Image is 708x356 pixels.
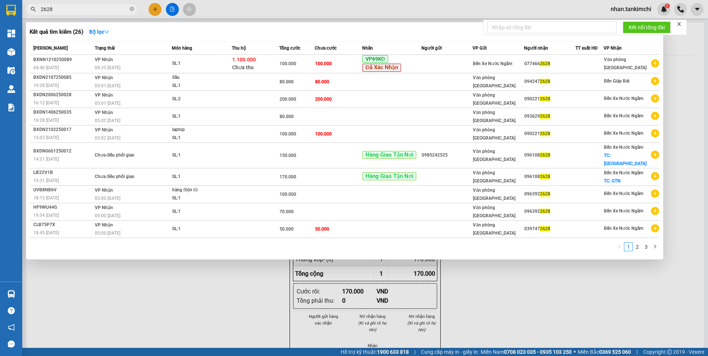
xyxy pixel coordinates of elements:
[95,196,120,201] span: 05:00 [DATE]
[279,46,300,51] span: Tổng cước
[651,77,659,85] span: plus-circle
[651,189,659,198] span: plus-circle
[33,126,93,134] div: BXDN2102250017
[651,59,659,67] span: plus-circle
[172,225,228,233] div: SL: 1
[33,213,59,218] span: 19:54 [DATE]
[33,169,93,177] div: LIE22V1B
[172,208,228,216] div: SL: 1
[172,60,228,68] div: SL: 1
[604,178,621,184] span: TC: GTN
[104,29,109,34] span: down
[7,30,15,37] img: dashboard-icon
[95,75,113,80] span: VP Nhận
[7,48,15,56] img: warehouse-icon
[77,43,146,59] div: Nhận: VP [GEOGRAPHIC_DATA]
[362,46,373,51] span: Nhãn
[473,110,515,123] span: Văn phòng [GEOGRAPHIC_DATA]
[604,191,643,196] span: Bến Xe Nước Ngầm
[95,127,113,132] span: VP Nhận
[651,207,659,215] span: plus-circle
[95,110,113,115] span: VP Nhận
[280,131,296,137] span: 100.000
[624,242,633,251] li: 1
[33,135,59,140] span: 15:03 [DATE]
[524,112,575,120] div: 093629
[540,226,550,231] span: 2628
[33,195,59,201] span: 18:15 [DATE]
[363,151,416,159] span: Hàng Giao Tận Nơi
[83,26,115,38] button: Bộ lọcdown
[172,112,228,121] div: SL: 1
[540,131,550,136] span: 2628
[89,29,109,35] strong: Bộ lọc
[130,6,134,13] span: close-circle
[172,82,228,90] div: SL: 1
[651,224,659,232] span: plus-circle
[33,230,59,235] span: 18:45 [DATE]
[33,100,59,105] span: 16:12 [DATE]
[6,5,16,16] img: logo-vxr
[624,243,632,251] a: 1
[280,226,294,232] span: 50.000
[540,61,550,66] span: 2628
[540,191,550,197] span: 2628
[524,46,548,51] span: Người nhận
[524,225,575,233] div: 039747
[280,174,296,179] span: 170.000
[524,208,575,215] div: 096392
[33,157,59,162] span: 14:21 [DATE]
[651,242,659,251] button: right
[473,205,515,218] span: Văn phòng [GEOGRAPHIC_DATA]
[33,65,59,70] span: 04:40 [DATE]
[604,170,643,175] span: Bến Xe Nước Ngầm
[487,21,617,33] input: Nhập số tổng đài
[617,244,622,249] span: left
[95,173,150,181] div: Chưa điều phối giao
[524,173,575,181] div: 096108
[95,101,120,106] span: 05:01 [DATE]
[677,21,682,27] span: close
[172,186,228,194] div: hàng điện tử
[7,290,15,298] img: warehouse-icon
[95,151,150,159] div: Chưa điều phối giao
[95,93,113,98] span: VP Nhận
[8,324,15,331] span: notification
[604,131,643,136] span: Bến Xe Nước Ngầm
[95,83,120,88] span: 05:01 [DATE]
[130,7,134,11] span: close-circle
[33,91,93,99] div: BXDN2006250028
[604,46,622,51] span: VP Nhận
[95,222,113,228] span: VP Nhận
[315,131,332,137] span: 100.000
[651,151,659,159] span: plus-circle
[315,226,329,232] span: 50.000
[604,153,647,166] span: TC: [GEOGRAPHIC_DATA]
[315,97,332,102] span: 200.000
[604,57,647,70] span: Văn phòng [GEOGRAPHIC_DATA]
[653,244,657,249] span: right
[422,151,472,159] div: 0985242525
[363,64,401,72] span: Đã Xác Nhận
[41,5,128,13] input: Tìm tên, số ĐT hoặc mã đơn
[30,28,83,36] h3: Kết quả tìm kiếm ( 26 )
[524,151,575,159] div: 096108
[172,173,228,181] div: SL: 1
[33,186,93,194] div: UVB8NB6V
[172,134,228,142] div: SL: 1
[473,188,515,201] span: Văn phòng [GEOGRAPHIC_DATA]
[473,222,515,236] span: Văn phòng [GEOGRAPHIC_DATA]
[604,145,643,150] span: Bến Xe Nước Ngầm
[172,151,228,159] div: SL: 1
[280,61,296,66] span: 100.000
[33,46,68,51] span: [PERSON_NAME]
[172,194,228,202] div: SL: 1
[472,46,487,51] span: VP Gửi
[315,61,332,66] span: 100.000
[540,114,550,119] span: 2628
[540,209,550,214] span: 2628
[421,46,442,51] span: Người gửi
[33,83,59,88] span: 19:28 [DATE]
[604,78,629,84] span: Bến Giáp Bát
[615,242,624,251] li: Previous Page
